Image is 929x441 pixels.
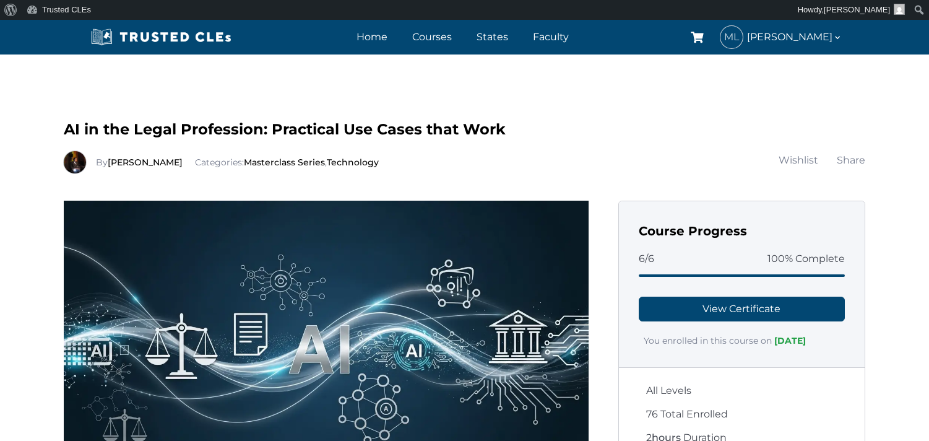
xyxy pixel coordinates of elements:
[824,5,890,14] span: [PERSON_NAME]
[96,157,185,168] span: By
[774,335,806,346] span: [DATE]
[747,28,842,45] span: [PERSON_NAME]
[244,157,325,168] a: Masterclass Series
[773,153,819,168] a: Wishlist
[87,28,235,46] img: Trusted CLEs
[644,334,806,347] span: You enrolled in this course on
[64,151,86,173] img: Richard Estevez
[353,28,391,46] a: Home
[327,157,379,168] a: Technology
[720,26,743,48] span: ML
[108,157,183,168] a: [PERSON_NAME]
[64,120,506,138] span: AI in the Legal Profession: Practical Use Cases that Work
[530,28,572,46] a: Faculty
[639,297,845,321] a: View Certificate
[767,251,845,267] span: 100% Complete
[831,153,866,168] a: Share
[473,28,511,46] a: States
[639,251,654,267] span: 6/6
[646,406,728,422] span: 76 Total Enrolled
[646,383,691,399] span: All Levels
[96,155,379,169] div: Categories: ,
[409,28,455,46] a: Courses
[639,221,845,241] h3: Course Progress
